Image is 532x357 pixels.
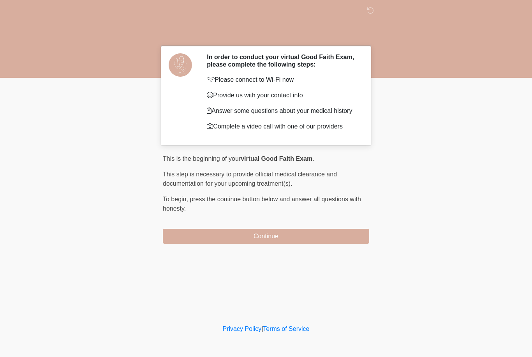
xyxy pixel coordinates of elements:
a: Privacy Policy [223,325,262,332]
p: Complete a video call with one of our providers [207,122,358,131]
span: This is the beginning of your [163,155,241,162]
p: Please connect to Wi-Fi now [207,75,358,84]
img: DM Studio Logo [155,6,165,16]
a: | [261,325,263,332]
h1: ‎ ‎ [157,28,375,42]
p: Answer some questions about your medical history [207,106,358,116]
p: Provide us with your contact info [207,91,358,100]
img: Agent Avatar [169,53,192,77]
span: This step is necessary to provide official medical clearance and documentation for your upcoming ... [163,171,337,187]
h2: In order to conduct your virtual Good Faith Exam, please complete the following steps: [207,53,358,68]
span: . [312,155,314,162]
span: To begin, [163,196,190,202]
strong: virtual Good Faith Exam [241,155,312,162]
a: Terms of Service [263,325,309,332]
button: Continue [163,229,369,244]
span: press the continue button below and answer all questions with honesty. [163,196,361,212]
